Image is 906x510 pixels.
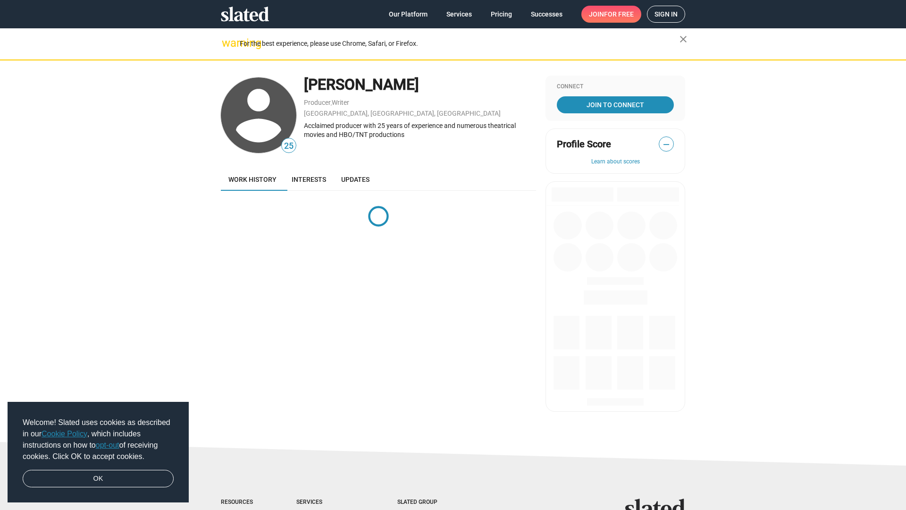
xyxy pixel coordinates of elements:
a: Successes [523,6,570,23]
span: Join To Connect [559,96,672,113]
a: opt-out [96,441,119,449]
div: Acclaimed producer with 25 years of experience and numerous theatrical movies and HBO/TNT product... [304,121,536,139]
span: Welcome! Slated uses cookies as described in our , which includes instructions on how to of recei... [23,417,174,462]
div: Connect [557,83,674,91]
div: For the best experience, please use Chrome, Safari, or Firefox. [240,37,679,50]
span: — [659,138,673,151]
span: Sign in [654,6,678,22]
a: Join To Connect [557,96,674,113]
span: , [331,101,332,106]
a: Cookie Policy [42,430,87,438]
mat-icon: close [678,34,689,45]
button: Learn about scores [557,158,674,166]
a: Producer [304,99,331,106]
span: Join [589,6,634,23]
div: Services [296,499,360,506]
span: Updates [341,176,369,183]
a: Services [439,6,479,23]
span: Pricing [491,6,512,23]
div: Resources [221,499,259,506]
span: Work history [228,176,277,183]
span: Interests [292,176,326,183]
span: Our Platform [389,6,428,23]
a: Joinfor free [581,6,641,23]
a: [GEOGRAPHIC_DATA], [GEOGRAPHIC_DATA], [GEOGRAPHIC_DATA] [304,110,501,117]
div: [PERSON_NAME] [304,75,536,95]
div: Slated Group [397,499,461,506]
a: Interests [284,168,334,191]
a: Updates [334,168,377,191]
span: for free [604,6,634,23]
span: Successes [531,6,562,23]
div: cookieconsent [8,402,189,503]
a: Writer [332,99,349,106]
mat-icon: warning [222,37,233,49]
a: Sign in [647,6,685,23]
span: 25 [282,140,296,153]
a: Our Platform [381,6,435,23]
a: dismiss cookie message [23,470,174,488]
span: Profile Score [557,138,611,151]
a: Pricing [483,6,520,23]
a: Work history [221,168,284,191]
span: Services [446,6,472,23]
